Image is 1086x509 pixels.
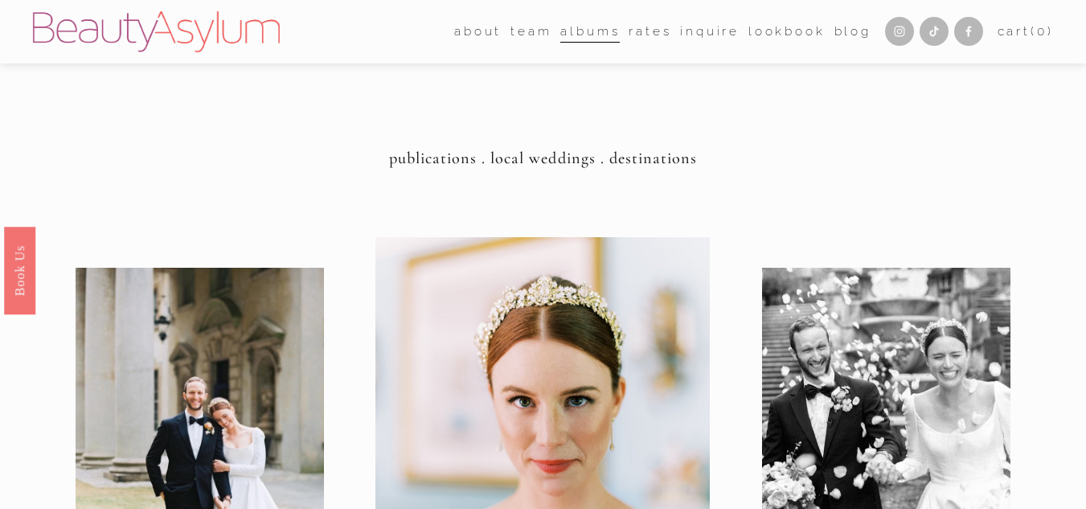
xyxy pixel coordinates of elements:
img: Beauty Asylum | Bridal Hair &amp; Makeup Charlotte &amp; Atlanta [33,11,280,53]
a: Lookbook [748,19,826,44]
h4: publications . local weddings . destinations [33,149,1054,168]
span: team [510,21,551,43]
a: albums [560,19,620,44]
a: Inquire [680,19,740,44]
span: about [454,21,502,43]
a: Book Us [4,226,35,314]
span: 0 [1037,24,1047,39]
a: folder dropdown [454,19,502,44]
a: Blog [834,19,871,44]
a: Instagram [885,17,914,46]
a: Facebook [954,17,983,46]
a: folder dropdown [510,19,551,44]
span: ( ) [1031,24,1054,39]
a: TikTok [920,17,949,46]
a: Rates [629,19,671,44]
a: 0 items in cart [998,21,1054,43]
